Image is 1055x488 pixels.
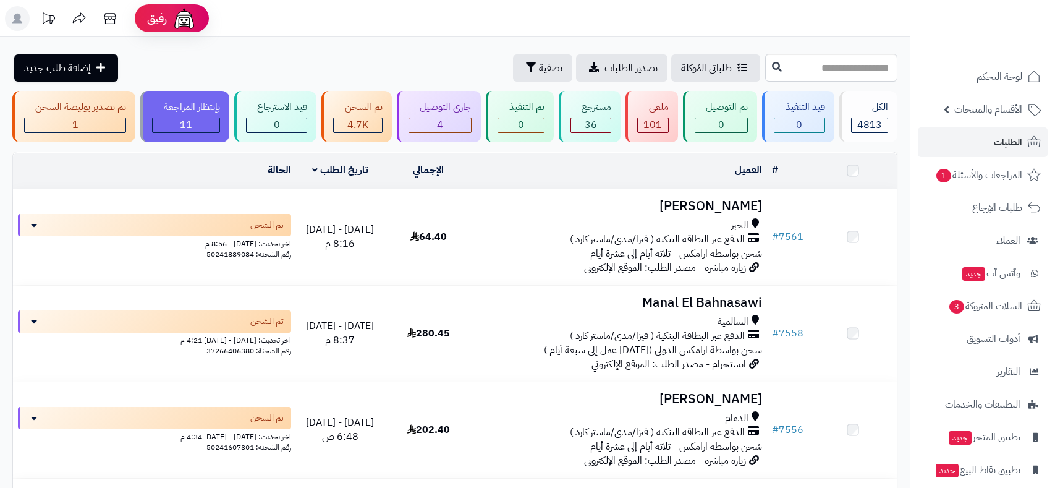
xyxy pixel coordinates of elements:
h3: [PERSON_NAME] [478,392,762,406]
span: تم الشحن [250,315,284,328]
div: تم تصدير بوليصة الشحن [24,100,126,114]
span: الدفع عبر البطاقة البنكية ( فيزا/مدى/ماستر كارد ) [570,329,745,343]
a: #7558 [772,326,803,341]
span: الدفع عبر البطاقة البنكية ( فيزا/مدى/ماستر كارد ) [570,426,745,440]
span: 202.40 [407,422,450,437]
div: اخر تحديث: [DATE] - [DATE] 4:34 م [18,429,291,442]
a: #7556 [772,422,803,437]
span: # [772,326,779,341]
a: تم التنفيذ 0 [483,91,556,142]
a: تاريخ الطلب [312,163,368,178]
span: 36 [585,118,597,132]
a: تحديثات المنصة [33,6,64,34]
a: قيد الاسترجاع 0 [232,91,319,142]
span: شحن بواسطة ارامكس - ثلاثة أيام إلى عشرة أيام [590,439,762,454]
div: 0 [247,118,307,132]
div: قيد التنفيذ [774,100,824,114]
span: الدمام [725,411,748,426]
div: اخر تحديث: [DATE] - [DATE] 4:21 م [18,333,291,346]
span: تصفية [539,61,562,75]
a: الإجمالي [413,163,444,178]
a: طلباتي المُوكلة [671,54,760,82]
a: تصدير الطلبات [576,54,667,82]
div: اخر تحديث: [DATE] - 8:56 م [18,236,291,249]
a: العميل [735,163,762,178]
span: 0 [518,118,524,132]
span: لوحة التحكم [977,68,1022,85]
span: 11 [180,118,192,132]
div: قيد الاسترجاع [246,100,307,114]
a: الكل4813 [837,91,900,142]
div: 11 [153,118,219,132]
span: 0 [718,118,724,132]
a: إضافة طلب جديد [14,54,118,82]
span: التطبيقات والخدمات [945,396,1020,413]
span: السلات المتروكة [948,298,1022,315]
span: 4.7K [347,118,368,132]
span: الخبر [731,218,748,233]
span: جديد [936,464,959,477]
span: رقم الشحنة: 50241889084 [206,249,291,260]
img: logo-2.png [971,9,1043,35]
span: شحن بواسطة ارامكس - ثلاثة أيام إلى عشرة أيام [590,246,762,261]
span: # [772,422,779,437]
span: 1 [72,118,78,132]
span: [DATE] - [DATE] 8:16 م [306,222,374,251]
span: رفيق [147,11,167,26]
div: 0 [695,118,747,132]
span: أدوات التسويق [967,330,1020,348]
a: أدوات التسويق [918,324,1048,354]
span: 1 [936,168,952,183]
span: [DATE] - [DATE] 6:48 ص [306,415,374,444]
span: 0 [796,118,802,132]
a: المراجعات والأسئلة1 [918,160,1048,190]
span: تطبيق نقاط البيع [934,461,1020,479]
div: 36 [571,118,611,132]
span: إضافة طلب جديد [24,61,91,75]
a: ملغي 101 [623,91,680,142]
a: طلبات الإرجاع [918,193,1048,223]
div: 0 [498,118,543,132]
span: تطبيق المتجر [947,429,1020,446]
div: الكل [851,100,888,114]
div: مسترجع [570,100,611,114]
span: المراجعات والأسئلة [935,166,1022,184]
a: بإنتظار المراجعة 11 [138,91,231,142]
span: تصدير الطلبات [604,61,658,75]
span: 4 [437,118,443,132]
span: جديد [949,431,972,445]
a: تم الشحن 4.7K [319,91,394,142]
a: #7561 [772,229,803,244]
a: التقارير [918,357,1048,387]
div: 101 [638,118,667,132]
span: 3 [949,299,965,314]
a: العملاء [918,226,1048,255]
div: 0 [774,118,824,132]
span: [DATE] - [DATE] 8:37 م [306,319,374,348]
span: زيارة مباشرة - مصدر الطلب: الموقع الإلكتروني [584,453,746,468]
span: تم الشحن [250,219,284,231]
button: تصفية [513,54,572,82]
a: تطبيق نقاط البيعجديد [918,455,1048,485]
span: التقارير [997,363,1020,380]
span: 101 [643,118,662,132]
a: الطلبات [918,127,1048,157]
a: السلات المتروكة3 [918,291,1048,321]
a: قيد التنفيذ 0 [760,91,836,142]
div: تم التوصيل [695,100,748,114]
a: تم التوصيل 0 [680,91,760,142]
span: السالمية [718,315,748,329]
span: زيارة مباشرة - مصدر الطلب: الموقع الإلكتروني [584,260,746,275]
h3: [PERSON_NAME] [478,199,762,213]
a: التطبيقات والخدمات [918,390,1048,419]
span: 4813 [857,118,882,132]
a: # [772,163,778,178]
a: وآتس آبجديد [918,259,1048,288]
span: تم الشحن [250,412,284,424]
span: جديد [962,267,985,281]
span: 64.40 [410,229,447,244]
span: رقم الشحنة: 37266406380 [206,345,291,356]
a: مسترجع 36 [556,91,623,142]
span: رقم الشحنة: 50241607301 [206,442,291,453]
span: 280.45 [407,326,450,341]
